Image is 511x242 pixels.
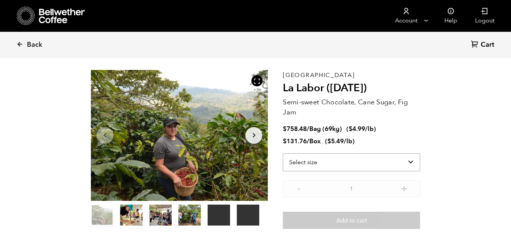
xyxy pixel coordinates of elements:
span: Box [309,137,321,145]
button: + [400,184,409,192]
h2: La Labor ([DATE]) [283,82,420,95]
button: Add to cart [283,212,420,229]
span: $ [349,125,352,133]
video: Your browser does not support the video tag. [208,205,230,226]
bdi: 758.48 [283,125,307,133]
span: Back [27,40,42,49]
bdi: 5.49 [327,137,344,145]
p: Semi-sweet Chocolate, Cane Sugar, Fig Jam [283,97,420,117]
span: $ [327,137,331,145]
span: ( ) [325,137,355,145]
span: Cart [481,40,494,49]
span: / [307,137,309,145]
button: - [294,184,303,192]
bdi: 131.76 [283,137,307,145]
a: Cart [471,40,496,50]
span: $ [283,137,287,145]
bdi: 4.99 [349,125,365,133]
span: /lb [365,125,374,133]
span: / [307,125,309,133]
video: Your browser does not support the video tag. [237,205,259,226]
span: ( ) [346,125,376,133]
span: Bag (69kg) [309,125,342,133]
span: $ [283,125,287,133]
span: /lb [344,137,352,145]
